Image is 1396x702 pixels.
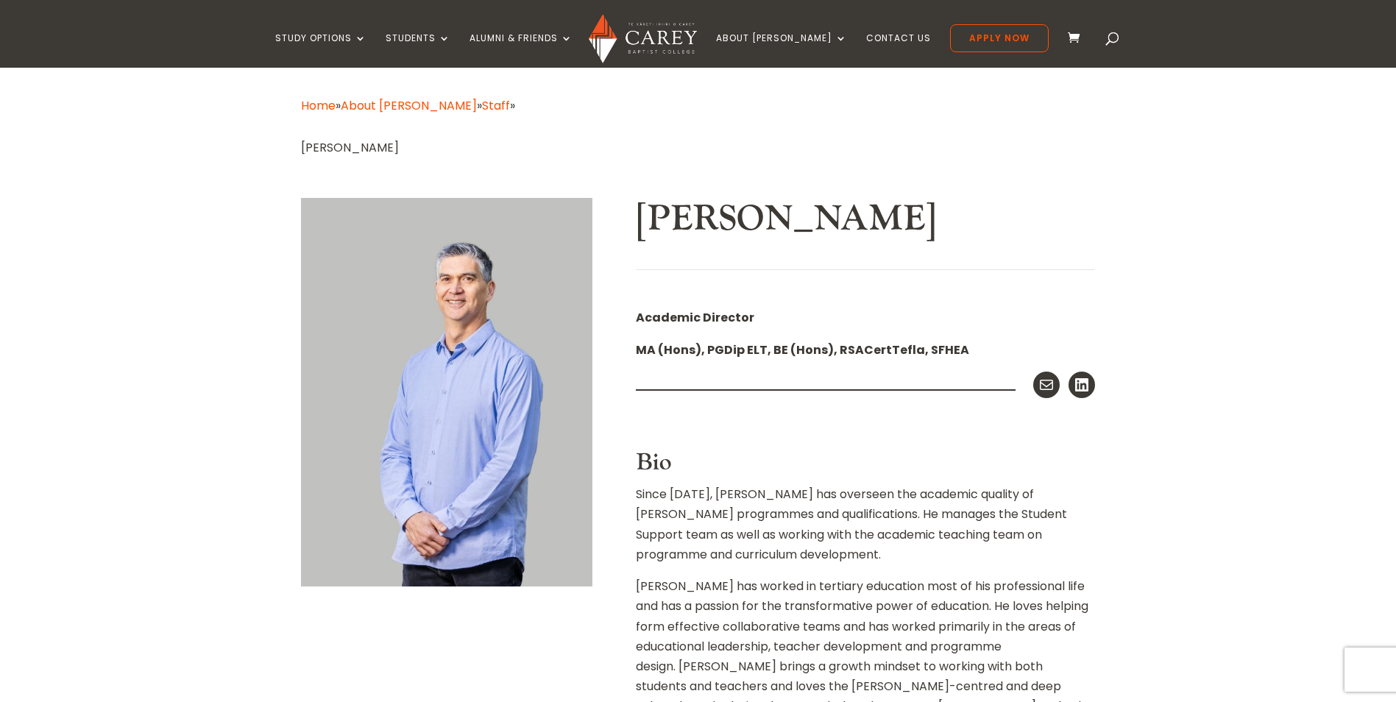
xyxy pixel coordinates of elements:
[866,33,931,68] a: Contact Us
[636,449,1095,484] h3: Bio
[636,198,1095,248] h2: [PERSON_NAME]
[716,33,847,68] a: About [PERSON_NAME]
[386,33,450,68] a: Students
[301,198,592,586] img: Rob-Ayres_600x800-1
[636,484,1095,576] p: Since [DATE], [PERSON_NAME] has overseen the academic quality of [PERSON_NAME] programmes and qua...
[636,341,969,358] strong: MA (Hons), PGDip ELT, BE (Hons), RSACertTefla, SFHEA
[341,97,477,114] a: About [PERSON_NAME]
[301,138,1096,157] div: [PERSON_NAME]
[301,96,1096,116] div: » » »
[950,24,1049,52] a: Apply Now
[482,97,510,114] a: Staff
[589,14,697,63] img: Carey Baptist College
[636,309,754,326] strong: Academic Director
[470,33,573,68] a: Alumni & Friends
[301,97,336,114] a: Home
[275,33,366,68] a: Study Options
